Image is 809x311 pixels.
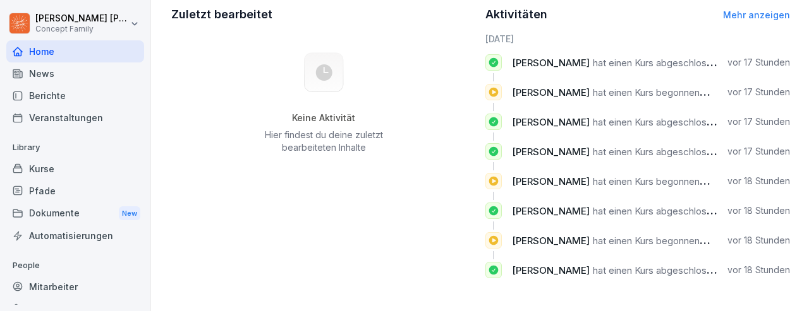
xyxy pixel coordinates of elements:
[512,116,590,128] span: [PERSON_NAME]
[6,85,144,107] a: Berichte
[485,6,547,23] h2: Aktivitäten
[593,57,722,69] span: hat einen Kurs abgeschlossen
[593,235,700,247] span: hat einen Kurs begonnen
[723,9,790,20] a: Mehr anzeigen
[593,86,700,98] span: hat einen Kurs begonnen
[727,234,790,247] p: vor 18 Stunden
[6,138,144,158] p: Library
[6,158,144,180] a: Kurse
[512,175,590,187] span: [PERSON_NAME]
[6,202,144,225] div: Dokumente
[171,6,477,23] h2: Zuletzt bearbeitet
[6,62,144,85] a: News
[593,146,722,158] span: hat einen Kurs abgeschlossen
[6,107,144,129] a: Veranstaltungen
[6,180,144,202] a: Pfade
[6,255,144,276] p: People
[512,146,590,158] span: [PERSON_NAME]
[260,129,387,154] p: Hier findest du deine zuletzt bearbeiteten Inhalte
[593,264,722,276] span: hat einen Kurs abgeschlossen
[512,235,590,247] span: [PERSON_NAME]
[512,205,590,217] span: [PERSON_NAME]
[6,40,144,62] a: Home
[512,57,590,69] span: [PERSON_NAME]
[6,202,144,225] a: DokumenteNew
[593,175,700,187] span: hat einen Kurs begonnen
[727,56,790,69] p: vor 17 Stunden
[119,206,140,221] div: New
[727,204,790,217] p: vor 18 Stunden
[485,32,791,45] h6: [DATE]
[593,205,722,217] span: hat einen Kurs abgeschlossen
[727,145,790,158] p: vor 17 Stunden
[35,25,128,33] p: Concept Family
[727,264,790,276] p: vor 18 Stunden
[35,13,128,24] p: [PERSON_NAME] [PERSON_NAME]
[512,264,590,276] span: [PERSON_NAME]
[593,116,722,128] span: hat einen Kurs abgeschlossen
[260,112,387,124] h5: Keine Aktivität
[727,115,790,128] p: vor 17 Stunden
[6,276,144,298] a: Mitarbeiter
[727,86,790,98] p: vor 17 Stunden
[6,225,144,247] a: Automatisierungen
[512,86,590,98] span: [PERSON_NAME]
[727,175,790,187] p: vor 18 Stunden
